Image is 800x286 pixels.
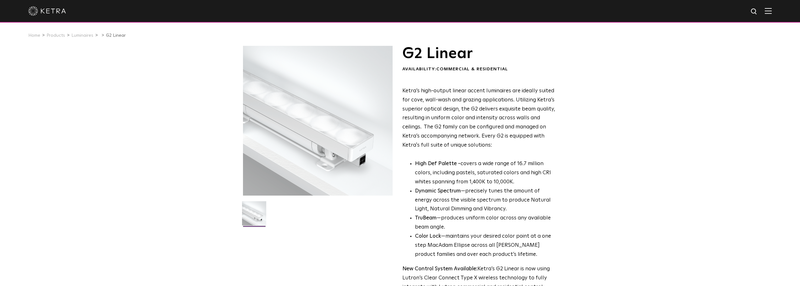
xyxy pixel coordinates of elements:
[402,66,555,73] div: Availability:
[750,8,758,16] img: search icon
[436,67,508,71] span: Commercial & Residential
[402,87,555,150] p: Ketra’s high-output linear accent luminaires are ideally suited for cove, wall-wash and grazing a...
[28,33,40,38] a: Home
[106,33,126,38] a: G2 Linear
[415,232,555,259] li: —maintains your desired color point at a one step MacAdam Ellipse across all [PERSON_NAME] produc...
[415,214,555,232] li: —produces uniform color across any available beam angle.
[415,161,461,166] strong: High Def Palette -
[415,215,437,221] strong: TruBeam
[765,8,772,14] img: Hamburger%20Nav.svg
[28,6,66,16] img: ketra-logo-2019-white
[415,188,461,194] strong: Dynamic Spectrum
[47,33,65,38] a: Products
[402,46,555,62] h1: G2 Linear
[415,159,555,187] p: covers a wide range of 16.7 million colors, including pastels, saturated colors and high CRI whit...
[415,234,441,239] strong: Color Lock
[242,201,266,230] img: G2-Linear-2021-Web-Square
[415,187,555,214] li: —precisely tunes the amount of energy across the visible spectrum to produce Natural Light, Natur...
[402,266,477,272] strong: New Control System Available:
[71,33,93,38] a: Luminaires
